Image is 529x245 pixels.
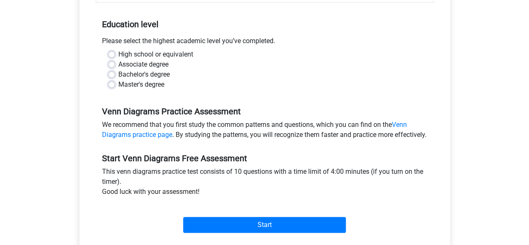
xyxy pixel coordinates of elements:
[96,36,434,49] div: Please select the highest academic level you’ve completed.
[118,70,170,80] label: Bachelor's degree
[183,217,346,233] input: Start
[118,80,164,90] label: Master's degree
[96,167,434,200] div: This venn diagrams practice test consists of 10 questions with a time limit of 4:00 minutes (if y...
[102,153,427,163] h5: Start Venn Diagrams Free Assessment
[96,120,434,143] div: We recommend that you first study the common patterns and questions, which you can find on the . ...
[118,59,169,70] label: Associate degree
[102,106,427,116] h5: Venn Diagrams Practice Assessment
[118,49,193,59] label: High school or equivalent
[102,16,427,33] h5: Education level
